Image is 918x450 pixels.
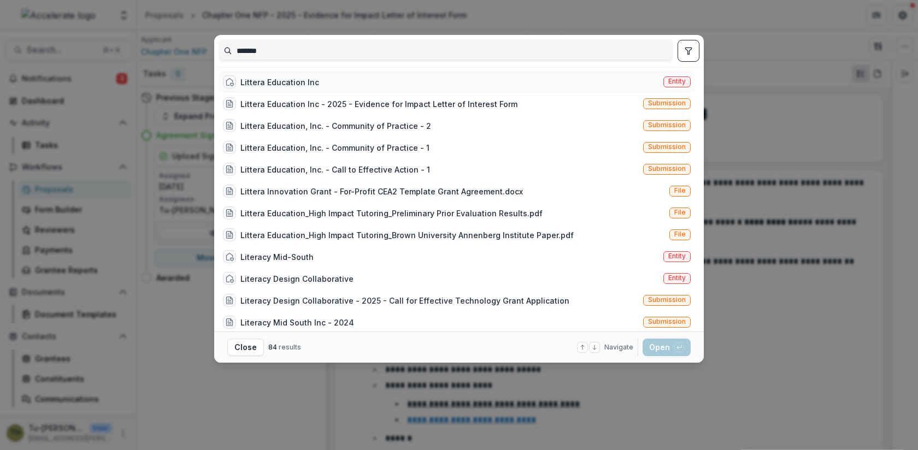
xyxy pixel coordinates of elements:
span: Submission [648,99,686,107]
span: Entity [668,78,686,85]
div: Littera Education_High Impact Tutoring_Preliminary Prior Evaluation Results.pdf [240,208,543,219]
button: Open [643,339,691,356]
div: Littera Education Inc - 2025 - Evidence for Impact Letter of Interest Form [240,98,517,110]
span: Entity [668,252,686,260]
span: Navigate [604,342,633,352]
div: Literacy Design Collaborative [240,273,354,285]
button: Close [227,339,264,356]
span: File [674,230,686,238]
div: Literacy Mid-South [240,251,314,263]
span: Entity [668,274,686,282]
div: Littera Education Inc [240,76,319,88]
div: Littera Education, Inc. - Community of Practice - 1 [240,142,429,153]
div: Littera Education, Inc. - Call to Effective Action - 1 [240,164,430,175]
div: Literacy Design Collaborative - 2025 - Call for Effective Technology Grant Application [240,295,569,306]
div: Littera Education_High Impact Tutoring_Brown University Annenberg Institute Paper.pdf [240,229,574,241]
span: results [279,343,301,351]
div: Literacy Mid South Inc - 2024 [240,317,354,328]
button: toggle filters [678,40,699,62]
span: Submission [648,296,686,304]
span: Submission [648,318,686,325]
span: Submission [648,121,686,129]
span: Submission [648,165,686,173]
div: Littera Education, Inc. - Community of Practice - 2 [240,120,431,132]
span: Submission [648,143,686,151]
span: File [674,187,686,194]
span: File [674,209,686,216]
div: Littera Innovation Grant - For-Profit CEA2 Template Grant Agreement.docx [240,186,523,197]
span: 84 [268,343,277,351]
